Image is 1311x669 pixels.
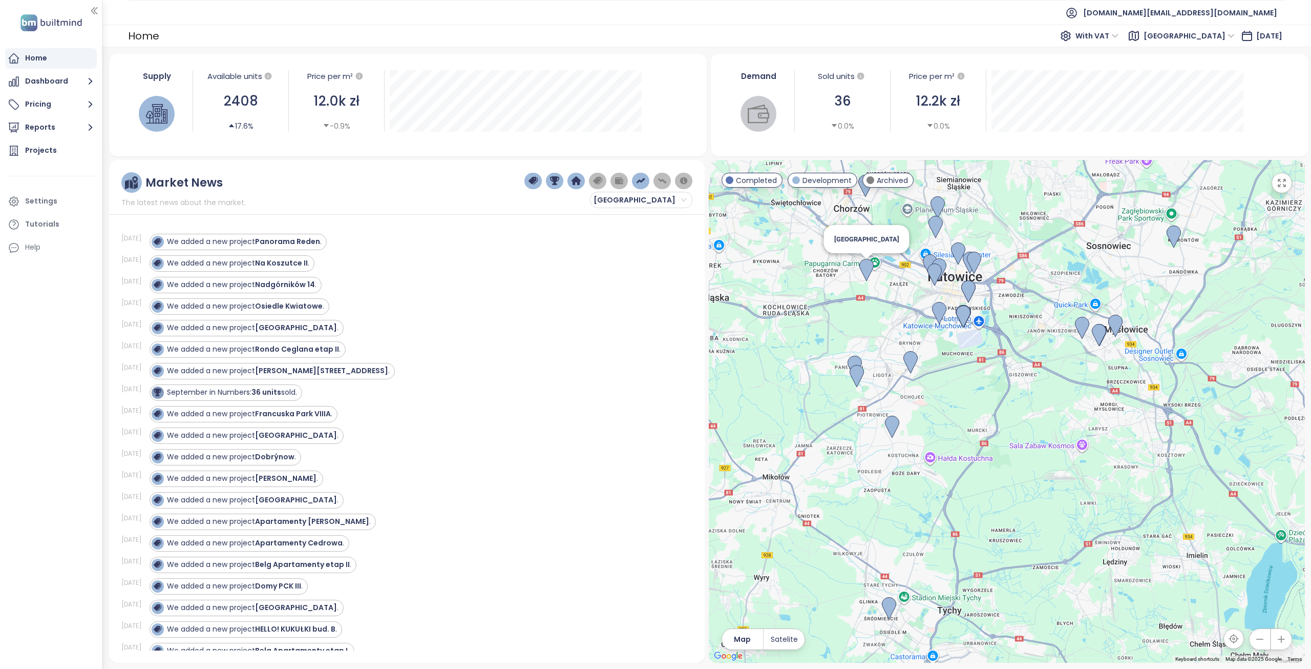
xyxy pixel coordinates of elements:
[877,175,908,186] span: Archived
[25,241,40,254] div: Help
[154,346,161,353] img: icon
[1083,1,1277,25] span: [DOMAIN_NAME][EMAIL_ADDRESS][DOMAIN_NAME]
[167,322,339,333] div: We added a new project .
[255,452,294,462] strong: Dobrýnow
[896,70,981,83] div: Price per m²
[167,602,339,613] div: We added a new project .
[228,120,253,132] div: 17.6%
[802,175,852,186] span: Development
[764,629,805,650] button: Satelite
[167,473,318,484] div: We added a new project .
[167,645,349,656] div: We added a new project .
[167,344,341,355] div: We added a new project .
[1256,31,1282,41] span: [DATE]
[146,103,167,125] img: house
[294,91,379,112] div: 12.0k zł
[121,234,147,243] div: [DATE]
[255,279,315,290] strong: Nadgórników 14
[228,122,235,129] span: caret-up
[255,624,335,634] strong: HELLO! KUKUŁKI bud. B
[255,258,308,268] strong: Na Koszutce II
[711,650,745,663] a: Open this area in Google Maps (opens a new window)
[748,103,769,125] img: wallet
[121,341,147,351] div: [DATE]
[121,578,147,587] div: [DATE]
[926,122,934,129] span: caret-down
[1075,28,1118,44] span: With VAT
[121,363,147,372] div: [DATE]
[154,496,161,503] img: icon
[121,277,147,286] div: [DATE]
[167,538,344,549] div: We added a new project .
[255,236,320,247] strong: Panorama Reden
[255,645,348,656] strong: Belg Apartamenty etap I
[167,495,339,505] div: We added a new project .
[154,324,161,331] img: icon
[167,452,296,462] div: We added a new project .
[679,176,688,186] img: information-circle.png
[5,214,97,235] a: Tutorials
[5,237,97,258] div: Help
[154,259,161,267] img: icon
[255,581,301,591] strong: Domy PCK III
[25,52,47,65] div: Home
[121,492,147,501] div: [DATE]
[167,516,371,527] div: We added a new project .
[307,70,353,83] div: Price per m²
[255,495,337,505] strong: [GEOGRAPHIC_DATA]
[167,279,316,290] div: We added a new project .
[800,70,885,83] div: Sold units
[728,70,790,82] div: Demand
[167,258,309,269] div: We added a new project .
[167,366,390,376] div: We added a new project .
[5,191,97,212] a: Settings
[121,535,147,544] div: [DATE]
[926,120,950,132] div: 0.0%
[255,322,337,333] strong: [GEOGRAPHIC_DATA]
[800,91,885,112] div: 36
[722,629,763,650] button: Map
[255,409,331,419] strong: Francuska Park VIIIA
[154,604,161,611] img: icon
[121,471,147,480] div: [DATE]
[255,538,343,548] strong: Apartamenty Cedrowa
[25,144,57,157] div: Projects
[255,473,316,483] strong: [PERSON_NAME]
[154,302,161,310] img: icon
[5,94,97,115] button: Pricing
[167,624,337,635] div: We added a new project .
[154,238,161,245] img: icon
[594,192,686,208] span: Katowice
[255,344,339,354] strong: Rondo Ceglana etap II
[126,70,188,82] div: Supply
[323,122,330,129] span: caret-down
[121,428,147,437] div: [DATE]
[615,176,624,186] img: wallet-dark-grey.png
[154,518,161,525] img: icon
[121,406,147,415] div: [DATE]
[25,218,59,231] div: Tutorials
[5,117,97,138] button: Reports
[1175,656,1219,663] button: Keyboard shortcuts
[145,176,223,189] div: Market News
[255,602,337,613] strong: [GEOGRAPHIC_DATA]
[167,387,297,398] div: September in Numbers: sold.
[255,366,388,376] strong: [PERSON_NAME][STREET_ADDRESS]
[198,70,283,83] div: Available units
[121,320,147,329] div: [DATE]
[154,647,161,654] img: icon
[1287,656,1302,662] a: Terms (opens in new tab)
[17,12,85,33] img: logo
[896,91,981,112] div: 12.2k zł
[154,281,161,288] img: icon
[167,301,324,312] div: We added a new project .
[154,582,161,590] img: icon
[121,384,147,394] div: [DATE]
[128,27,159,45] div: Home
[154,625,161,633] img: icon
[5,48,97,69] a: Home
[255,516,369,526] strong: Apartamenty [PERSON_NAME]
[736,175,777,186] span: Completed
[121,449,147,458] div: [DATE]
[167,236,322,247] div: We added a new project .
